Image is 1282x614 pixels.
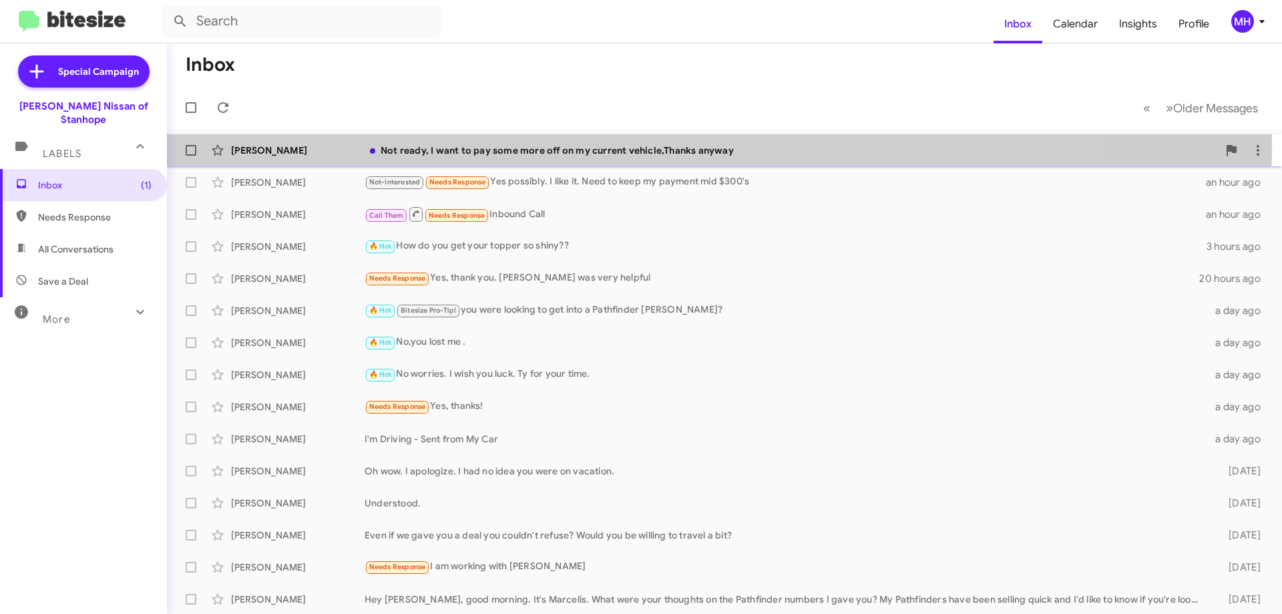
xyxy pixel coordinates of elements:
div: [PERSON_NAME] [231,464,365,478]
div: [PERSON_NAME] [231,593,365,606]
div: [PERSON_NAME] [231,561,365,574]
div: 20 hours ago [1199,272,1271,285]
div: [DATE] [1207,496,1271,510]
nav: Page navigation example [1136,94,1266,122]
span: 🔥 Hot [369,306,392,315]
div: 3 hours ago [1207,240,1271,253]
div: an hour ago [1206,208,1271,221]
div: [PERSON_NAME] [231,304,365,317]
div: Oh wow. I apologize. I had no idea you were on vacation. [365,464,1207,478]
div: No,you lost me . [365,335,1207,350]
div: [PERSON_NAME] [231,528,365,542]
span: Not-Interested [369,178,421,186]
span: (1) [141,178,152,192]
div: I'm Driving - Sent from My Car [365,432,1207,446]
div: you were looking to get into a Pathfinder [PERSON_NAME]? [365,303,1207,318]
input: Search [162,5,442,37]
a: Inbox [994,5,1042,43]
a: Insights [1108,5,1168,43]
div: [PERSON_NAME] [231,400,365,414]
span: Needs Response [369,274,426,283]
div: I am working with [PERSON_NAME] [365,559,1207,575]
div: [PERSON_NAME] [231,208,365,221]
span: Bitesize Pro-Tip! [401,306,456,315]
div: Yes possibly. I like it. Need to keep my payment mid $300's [365,174,1206,190]
span: Inbox [38,178,152,192]
div: [PERSON_NAME] [231,336,365,349]
div: Hey [PERSON_NAME], good morning. It's Marcelis. What were your thoughts on the Pathfinder numbers... [365,593,1207,606]
span: 🔥 Hot [369,370,392,379]
div: Inbound Call [365,206,1206,222]
div: No worries. I wish you luck. Ty for your time. [365,367,1207,382]
div: [DATE] [1207,561,1271,574]
div: a day ago [1207,368,1271,381]
span: Needs Response [369,402,426,411]
div: [DATE] [1207,464,1271,478]
h1: Inbox [186,54,235,75]
button: MH [1220,10,1267,33]
a: Calendar [1042,5,1108,43]
span: « [1143,100,1150,116]
span: Call Them [369,211,404,220]
a: Profile [1168,5,1220,43]
div: an hour ago [1206,176,1271,189]
div: [PERSON_NAME] [231,368,365,381]
div: [DATE] [1207,593,1271,606]
div: Understood. [365,496,1207,510]
a: Special Campaign [18,55,150,88]
div: Not ready, I want to pay some more off on my current vehicle,Thanks anyway [365,144,1218,157]
div: Yes, thank you. [PERSON_NAME] was very helpful [365,271,1199,286]
div: a day ago [1207,400,1271,414]
div: [DATE] [1207,528,1271,542]
span: Needs Response [429,178,486,186]
span: Needs Response [369,563,426,571]
div: Even if we gave you a deal you couldn't refuse? Would you be willing to travel a bit? [365,528,1207,542]
span: More [43,313,70,325]
div: Yes, thanks! [365,399,1207,414]
div: [PERSON_NAME] [231,496,365,510]
div: How do you get your topper so shiny?? [365,239,1207,254]
div: [PERSON_NAME] [231,176,365,189]
span: Special Campaign [58,65,139,78]
span: All Conversations [38,243,114,256]
div: [PERSON_NAME] [231,144,365,157]
button: Previous [1135,94,1158,122]
span: Save a Deal [38,275,88,288]
div: a day ago [1207,304,1271,317]
span: 🔥 Hot [369,242,392,251]
div: MH [1231,10,1254,33]
div: [PERSON_NAME] [231,432,365,446]
button: Next [1158,94,1266,122]
div: [PERSON_NAME] [231,272,365,285]
span: Older Messages [1173,101,1258,116]
div: a day ago [1207,336,1271,349]
div: a day ago [1207,432,1271,446]
div: [PERSON_NAME] [231,240,365,253]
span: 🔥 Hot [369,338,392,347]
span: Needs Response [429,211,485,220]
span: Labels [43,148,81,160]
span: » [1166,100,1173,116]
span: Needs Response [38,210,152,224]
